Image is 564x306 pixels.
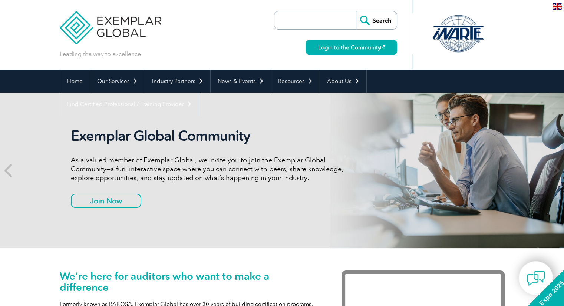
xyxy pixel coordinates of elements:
a: Home [60,70,90,93]
input: Search [356,11,397,29]
a: Our Services [90,70,145,93]
a: Industry Partners [145,70,210,93]
a: Login to the Community [306,40,397,55]
a: News & Events [211,70,271,93]
a: Join Now [71,194,141,208]
h2: Exemplar Global Community [71,127,349,144]
p: Leading the way to excellence [60,50,141,58]
img: en [553,3,562,10]
img: contact-chat.png [527,269,545,287]
a: Resources [271,70,320,93]
p: As a valued member of Exemplar Global, we invite you to join the Exemplar Global Community—a fun,... [71,156,349,182]
a: About Us [320,70,366,93]
h1: We’re here for auditors who want to make a difference [60,270,319,293]
a: Find Certified Professional / Training Provider [60,93,199,116]
img: open_square.png [380,45,385,49]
